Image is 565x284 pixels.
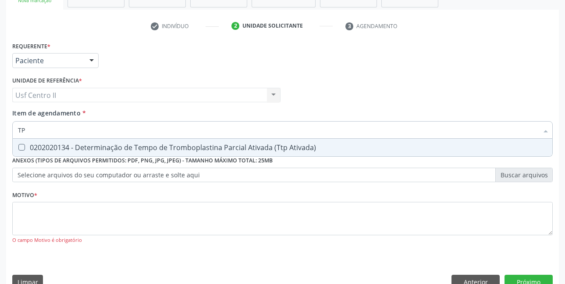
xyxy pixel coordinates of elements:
[242,22,303,30] div: Unidade solicitante
[12,74,82,88] label: Unidade de referência
[12,40,50,53] label: Requerente
[12,154,273,168] label: Anexos (Tipos de arquivos permitidos: PDF, PNG, JPG, JPEG) - Tamanho máximo total: 25MB
[12,188,37,202] label: Motivo
[18,121,538,139] input: Buscar por procedimentos
[18,144,547,151] div: 0202020134 - Determinação de Tempo de Tromboplastina Parcial Ativada (Ttp Ativada)
[15,56,81,65] span: Paciente
[12,109,81,117] span: Item de agendamento
[12,237,553,244] div: O campo Motivo é obrigatório
[231,22,239,30] div: 2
